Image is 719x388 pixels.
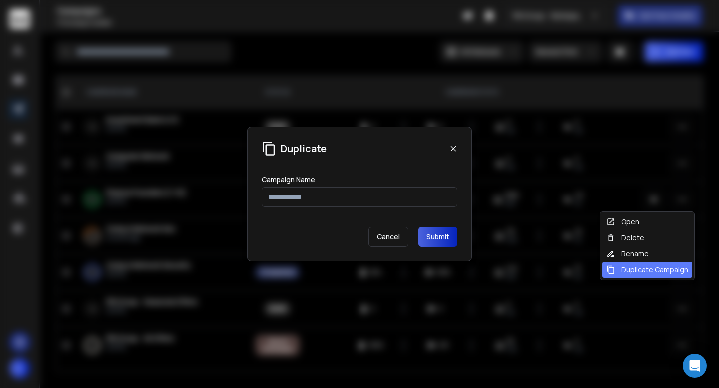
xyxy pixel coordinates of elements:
p: Cancel [368,227,408,247]
button: Submit [418,227,457,247]
label: Campaign Name [262,176,315,183]
div: Open Intercom Messenger [683,354,707,378]
div: Duplicate Campaign [606,265,688,275]
div: Rename [606,249,649,259]
h1: Duplicate [281,142,327,156]
div: Open [606,217,639,227]
div: Delete [606,233,644,243]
